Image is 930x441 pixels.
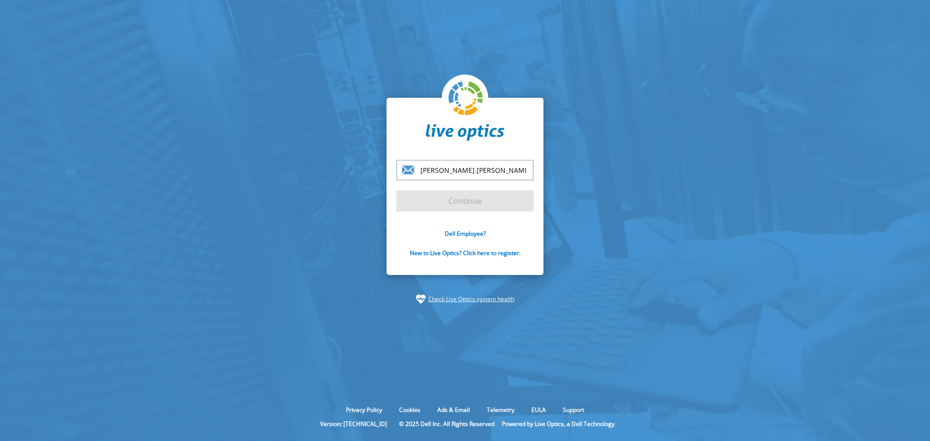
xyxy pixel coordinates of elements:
[480,406,522,414] a: Telemetry
[502,420,615,428] li: Powered by Live Optics, a Dell Technology
[428,294,514,304] a: Check Live Optics system health
[392,406,428,414] a: Cookies
[524,406,553,414] a: EULA
[410,249,521,257] a: New to Live Optics? Click here to register.
[449,81,483,116] img: liveoptics-logo.svg
[339,406,389,414] a: Privacy Policy
[556,406,591,414] a: Support
[396,160,534,181] input: email@address.com
[430,406,477,414] a: Ads & Email
[416,294,426,304] img: status-check-icon.svg
[315,420,392,428] li: Version: [TECHNICAL_ID]
[445,229,486,238] a: Dell Employee?
[394,420,499,428] li: © 2025 Dell Inc. All Rights Reserved
[426,124,504,141] img: liveoptics-word.svg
